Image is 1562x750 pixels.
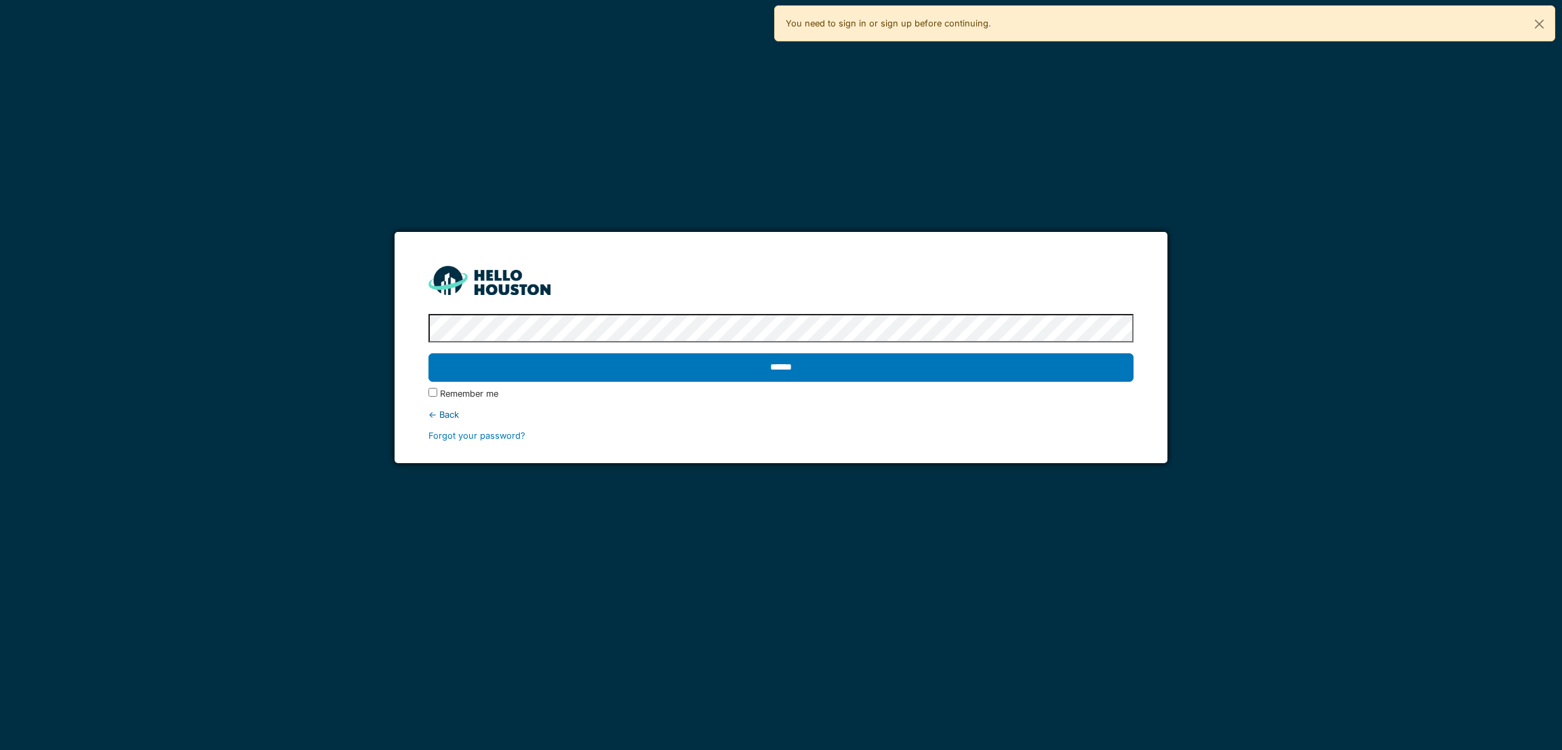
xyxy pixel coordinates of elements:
img: HH_line-BYnF2_Hg.png [428,266,550,295]
div: ← Back [428,408,1133,421]
label: Remember me [440,387,498,400]
a: Forgot your password? [428,431,525,441]
button: Close [1524,6,1555,42]
div: You need to sign in or sign up before continuing. [774,5,1555,41]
